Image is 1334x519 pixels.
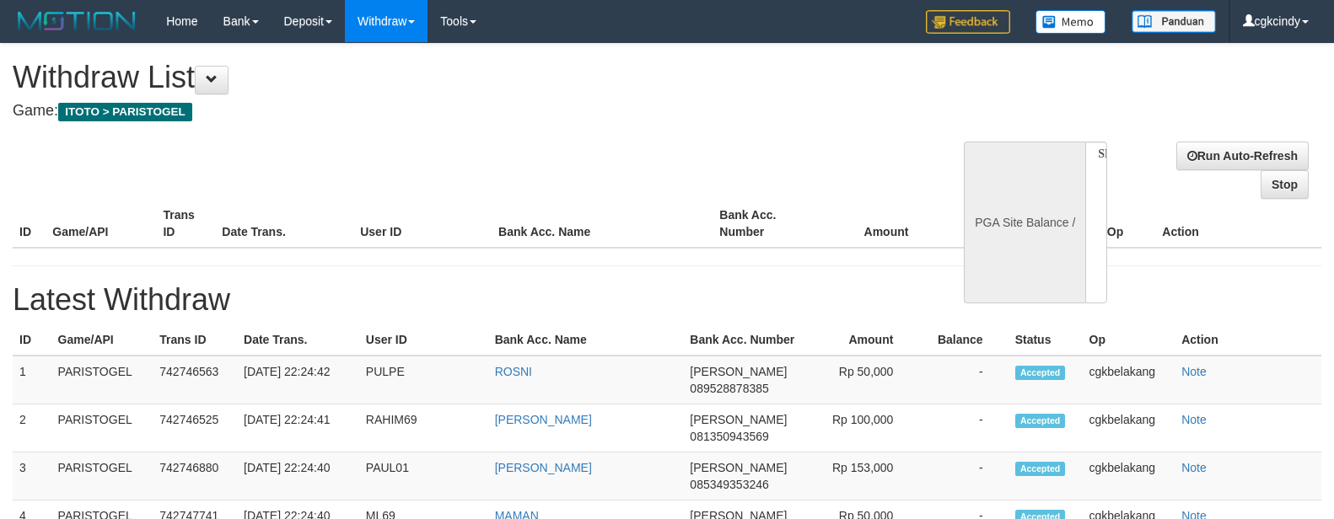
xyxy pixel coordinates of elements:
[46,200,156,248] th: Game/API
[359,452,488,500] td: PAUL01
[495,461,592,474] a: [PERSON_NAME]
[918,452,1008,500] td: -
[1155,200,1321,248] th: Action
[1015,462,1066,476] span: Accepted
[1181,413,1207,426] a: Note
[13,283,1321,317] h1: Latest Withdraw
[13,404,51,452] td: 2
[690,430,768,443] span: 081350943569
[237,404,359,452] td: [DATE] 22:24:41
[13,324,51,356] th: ID
[918,356,1008,404] td: -
[237,452,359,500] td: [DATE] 22:24:40
[13,103,873,120] h4: Game:
[1015,366,1066,380] span: Accepted
[153,404,237,452] td: 742746525
[359,356,488,404] td: PULPE
[13,200,46,248] th: ID
[1015,414,1066,428] span: Accepted
[13,8,141,34] img: MOTION_logo.png
[359,404,488,452] td: RAHIM69
[690,365,787,378] span: [PERSON_NAME]
[690,382,768,395] span: 089528878385
[1100,200,1156,248] th: Op
[156,200,215,248] th: Trans ID
[813,356,918,404] td: Rp 50,000
[1009,324,1083,356] th: Status
[690,478,768,491] span: 085349353246
[690,413,787,426] span: [PERSON_NAME]
[1181,461,1207,474] a: Note
[51,452,153,500] td: PARISTOGEL
[237,356,359,404] td: [DATE] 22:24:42
[964,142,1085,303] div: PGA Site Balance /
[237,324,359,356] th: Date Trans.
[1175,324,1321,356] th: Action
[153,356,237,404] td: 742746563
[683,324,813,356] th: Bank Acc. Number
[926,10,1010,34] img: Feedback.jpg
[1083,356,1175,404] td: cgkbelakang
[918,324,1008,356] th: Balance
[51,404,153,452] td: PARISTOGEL
[1035,10,1106,34] img: Button%20Memo.svg
[488,324,684,356] th: Bank Acc. Name
[1132,10,1216,33] img: panduan.png
[813,452,918,500] td: Rp 153,000
[918,404,1008,452] td: -
[492,200,713,248] th: Bank Acc. Name
[13,61,873,94] h1: Withdraw List
[58,103,192,121] span: ITOTO > PARISTOGEL
[813,324,918,356] th: Amount
[933,200,1035,248] th: Balance
[690,461,787,474] span: [PERSON_NAME]
[823,200,933,248] th: Amount
[13,452,51,500] td: 3
[1083,324,1175,356] th: Op
[1176,142,1309,170] a: Run Auto-Refresh
[1083,404,1175,452] td: cgkbelakang
[1083,452,1175,500] td: cgkbelakang
[1261,170,1309,199] a: Stop
[495,365,532,378] a: ROSNI
[1181,365,1207,378] a: Note
[495,413,592,426] a: [PERSON_NAME]
[713,200,823,248] th: Bank Acc. Number
[51,356,153,404] td: PARISTOGEL
[153,452,237,500] td: 742746880
[813,404,918,452] td: Rp 100,000
[215,200,353,248] th: Date Trans.
[51,324,153,356] th: Game/API
[13,356,51,404] td: 1
[359,324,488,356] th: User ID
[153,324,237,356] th: Trans ID
[353,200,492,248] th: User ID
